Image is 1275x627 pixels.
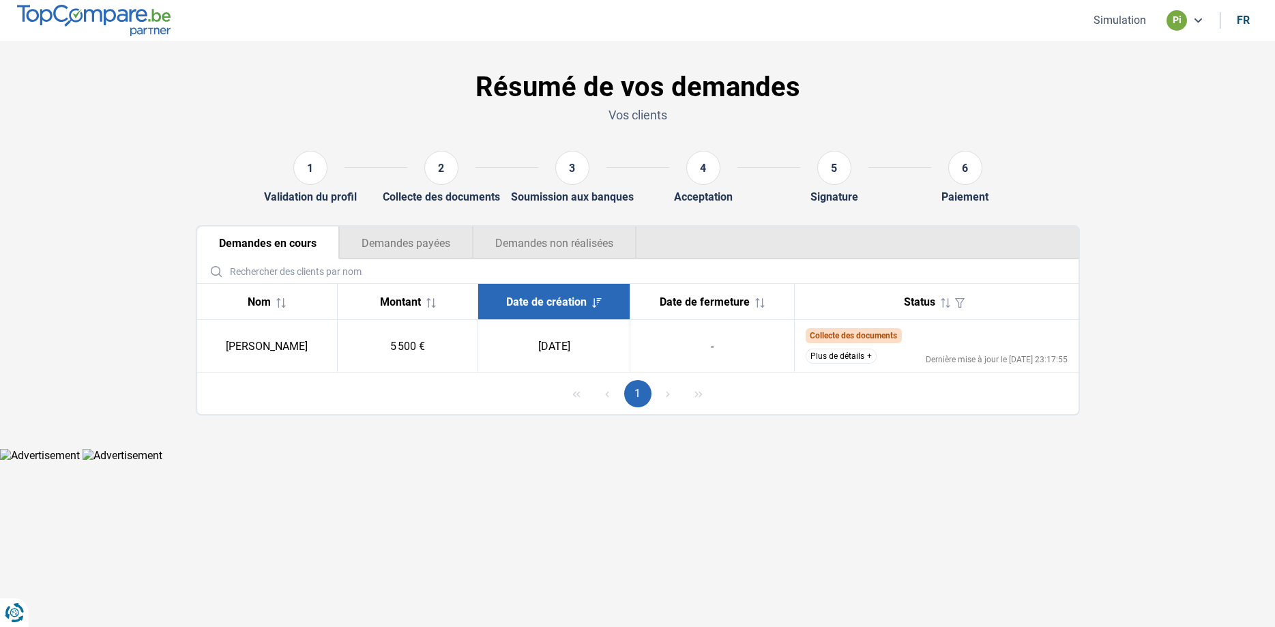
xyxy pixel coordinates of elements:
div: pi [1167,10,1187,31]
span: Montant [380,295,421,308]
span: Nom [248,295,271,308]
h1: Résumé de vos demandes [196,71,1080,104]
td: [DATE] [478,320,630,373]
button: Demandes payées [339,227,473,259]
span: Date de fermeture [660,295,750,308]
input: Rechercher des clients par nom [203,259,1073,283]
span: Status [904,295,935,308]
p: Vos clients [196,106,1080,123]
div: 2 [424,151,458,185]
div: Signature [810,190,858,203]
div: fr [1237,14,1250,27]
button: Simulation [1089,13,1150,27]
div: Acceptation [674,190,733,203]
td: - [630,320,795,373]
button: Previous Page [593,380,621,407]
td: 5 500 € [338,320,478,373]
div: Dernière mise à jour le [DATE] 23:17:55 [926,355,1068,364]
div: Paiement [941,190,988,203]
div: Soumission aux banques [511,190,634,203]
button: Plus de détails [806,349,877,364]
button: Page 1 [624,380,651,407]
img: Advertisement [83,449,162,462]
span: Date de création [506,295,587,308]
div: 1 [293,151,327,185]
div: 6 [948,151,982,185]
div: 5 [817,151,851,185]
td: [PERSON_NAME] [197,320,338,373]
span: Collecte des documents [810,331,897,340]
div: Validation du profil [264,190,357,203]
button: Demandes non réalisées [473,227,636,259]
button: Next Page [654,380,682,407]
div: Collecte des documents [383,190,500,203]
button: Demandes en cours [197,227,339,259]
img: TopCompare.be [17,5,171,35]
button: First Page [563,380,590,407]
div: 3 [555,151,589,185]
div: 4 [686,151,720,185]
button: Last Page [685,380,712,407]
